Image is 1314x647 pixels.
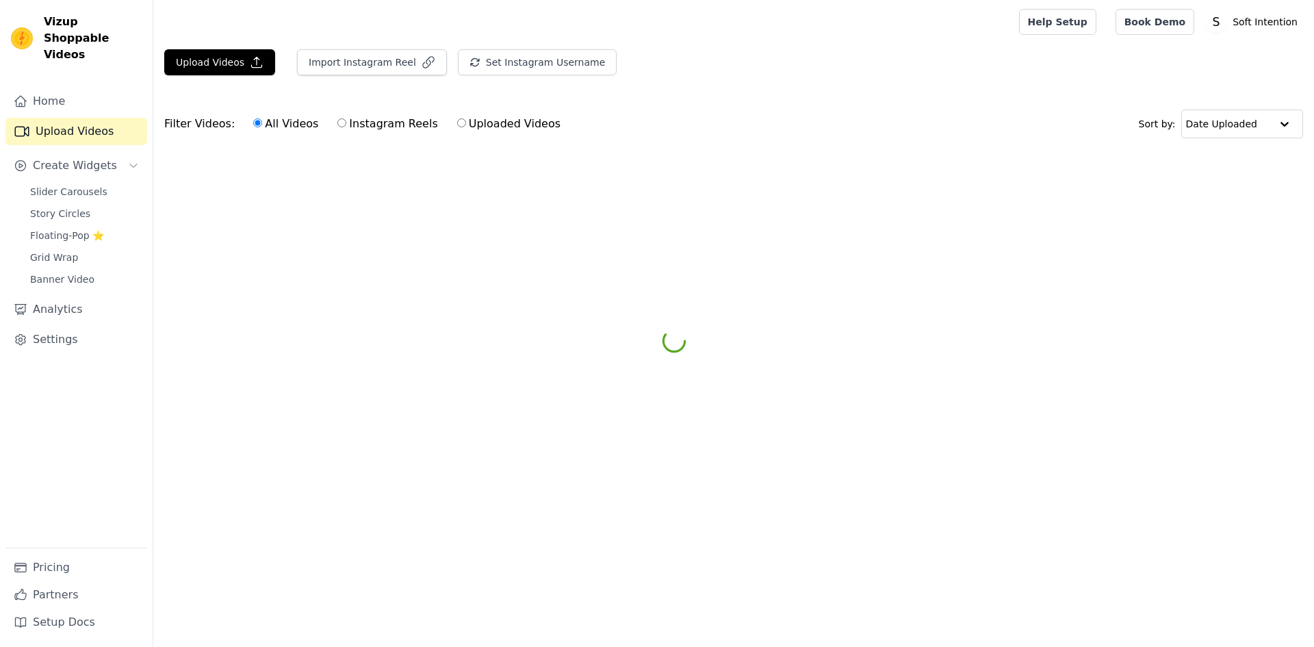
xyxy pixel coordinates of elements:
[5,581,147,609] a: Partners
[1019,9,1096,35] a: Help Setup
[5,326,147,353] a: Settings
[30,185,107,199] span: Slider Carousels
[30,207,90,220] span: Story Circles
[1213,15,1220,29] text: S
[22,226,147,245] a: Floating-Pop ⭐
[1139,110,1304,138] div: Sort by:
[5,296,147,323] a: Analytics
[253,118,262,127] input: All Videos
[33,157,117,174] span: Create Widgets
[164,108,568,140] div: Filter Videos:
[164,49,275,75] button: Upload Videos
[44,14,142,63] span: Vizup Shoppable Videos
[30,251,78,264] span: Grid Wrap
[337,118,346,127] input: Instagram Reels
[1116,9,1194,35] a: Book Demo
[5,118,147,145] a: Upload Videos
[5,609,147,636] a: Setup Docs
[5,152,147,179] button: Create Widgets
[11,27,33,49] img: Vizup
[22,270,147,289] a: Banner Video
[1205,10,1303,34] button: S Soft Intention
[253,115,319,133] label: All Videos
[337,115,438,133] label: Instagram Reels
[457,118,466,127] input: Uploaded Videos
[30,272,94,286] span: Banner Video
[458,49,617,75] button: Set Instagram Username
[5,88,147,115] a: Home
[22,182,147,201] a: Slider Carousels
[297,49,447,75] button: Import Instagram Reel
[22,248,147,267] a: Grid Wrap
[5,554,147,581] a: Pricing
[1227,10,1303,34] p: Soft Intention
[456,115,561,133] label: Uploaded Videos
[22,204,147,223] a: Story Circles
[30,229,104,242] span: Floating-Pop ⭐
